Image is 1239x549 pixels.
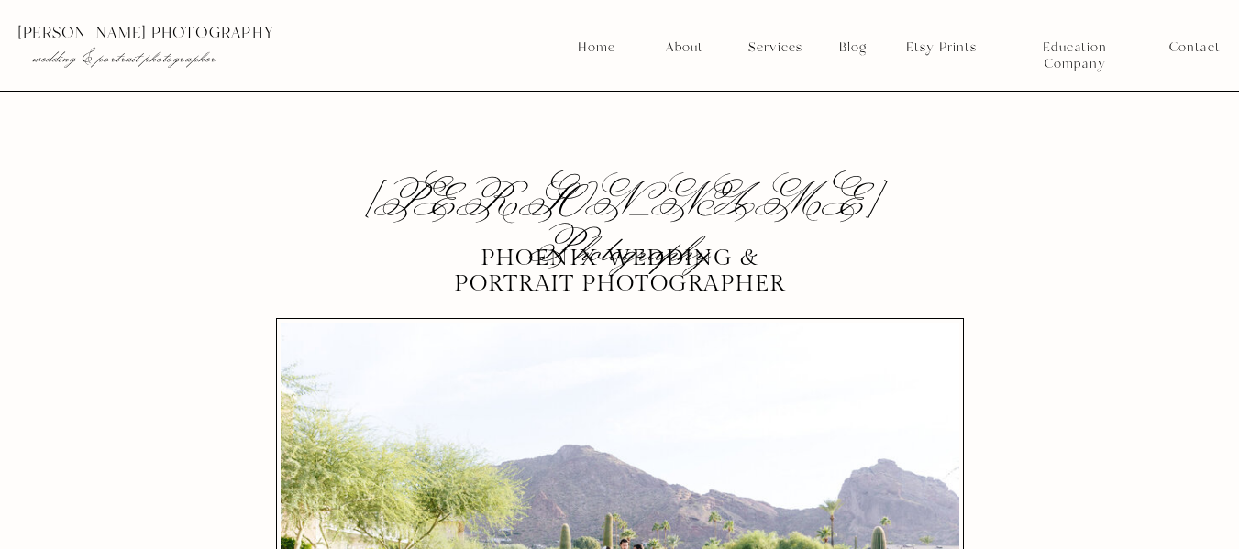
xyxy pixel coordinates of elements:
[833,39,873,56] a: Blog
[660,39,707,56] a: About
[741,39,809,56] a: Services
[1169,39,1220,56] a: Contact
[577,39,616,56] a: Home
[1012,39,1138,56] a: Education Company
[446,246,795,296] p: Phoenix Wedding & portrait photographer
[32,49,295,67] p: wedding & portrait photographer
[899,39,983,56] a: Etsy Prints
[311,181,930,225] h2: [PERSON_NAME] Photography
[17,25,333,41] p: [PERSON_NAME] photography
